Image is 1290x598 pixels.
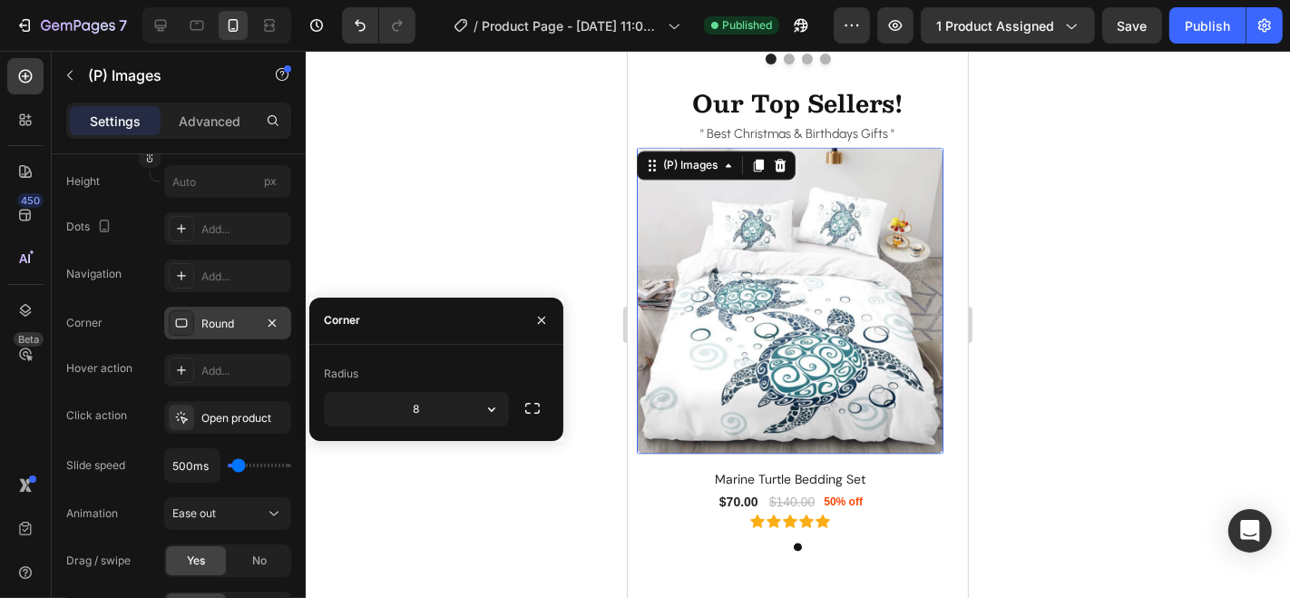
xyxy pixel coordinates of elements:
[921,7,1095,44] button: 1 product assigned
[201,410,287,426] div: Open product
[722,17,772,34] span: Published
[201,316,254,332] div: Round
[1118,18,1148,34] span: Save
[90,112,141,131] p: Settings
[66,457,125,474] div: Slide speed
[66,553,131,569] div: Drag / swipe
[119,15,127,36] p: 7
[324,312,360,328] div: Corner
[66,266,122,282] div: Navigation
[165,449,220,482] input: Auto
[7,7,135,44] button: 7
[628,51,968,598] iframe: Design area
[1228,509,1272,553] div: Open Intercom Messenger
[88,64,242,86] p: (P) Images
[482,16,660,35] span: Product Page - [DATE] 11:09:44
[14,332,44,347] div: Beta
[1102,7,1162,44] button: Save
[1169,7,1246,44] button: Publish
[342,7,415,44] div: Undo/Redo
[252,553,267,569] span: No
[66,505,118,522] div: Animation
[187,553,205,569] span: Yes
[201,269,287,285] div: Add...
[164,497,291,530] button: Ease out
[201,221,287,238] div: Add...
[17,193,44,208] div: 450
[474,16,478,35] span: /
[264,174,277,188] span: px
[936,16,1054,35] span: 1 product assigned
[201,363,287,379] div: Add...
[324,366,358,382] div: Radius
[172,506,216,520] span: Ease out
[325,393,508,426] input: Auto
[66,315,103,331] div: Corner
[66,407,127,424] div: Click action
[66,360,132,377] div: Hover action
[66,173,100,190] label: Height
[66,215,115,240] div: Dots
[1185,16,1230,35] div: Publish
[164,165,291,198] input: px
[179,112,240,131] p: Advanced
